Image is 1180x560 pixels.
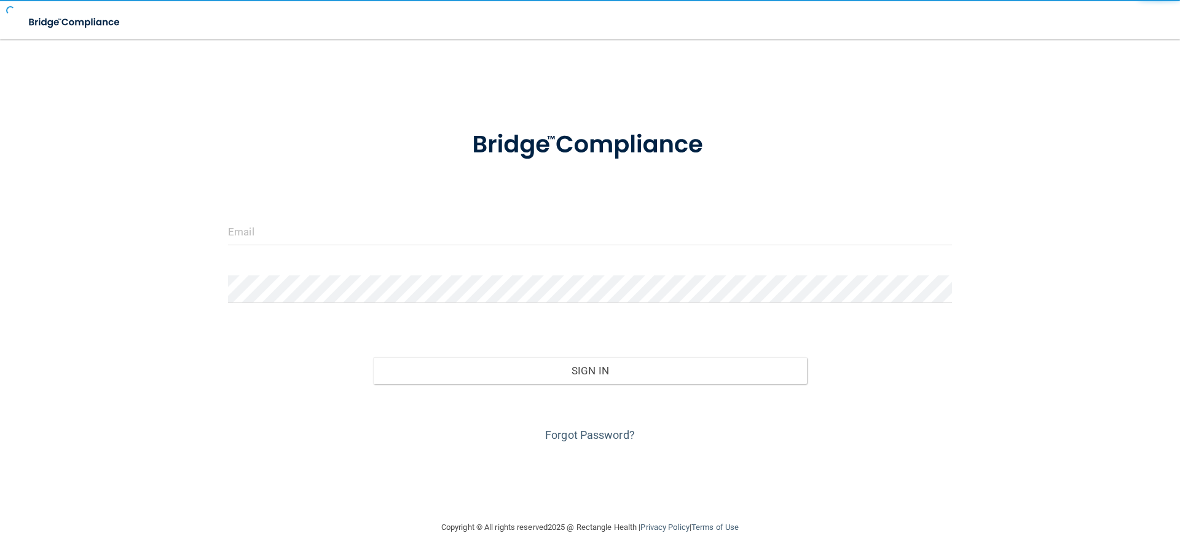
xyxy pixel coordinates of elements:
img: bridge_compliance_login_screen.278c3ca4.svg [18,10,132,35]
div: Copyright © All rights reserved 2025 @ Rectangle Health | | [366,508,814,547]
img: bridge_compliance_login_screen.278c3ca4.svg [447,113,733,177]
a: Privacy Policy [640,523,689,532]
button: Sign In [373,357,808,384]
a: Forgot Password? [545,428,635,441]
a: Terms of Use [691,523,739,532]
input: Email [228,218,952,245]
